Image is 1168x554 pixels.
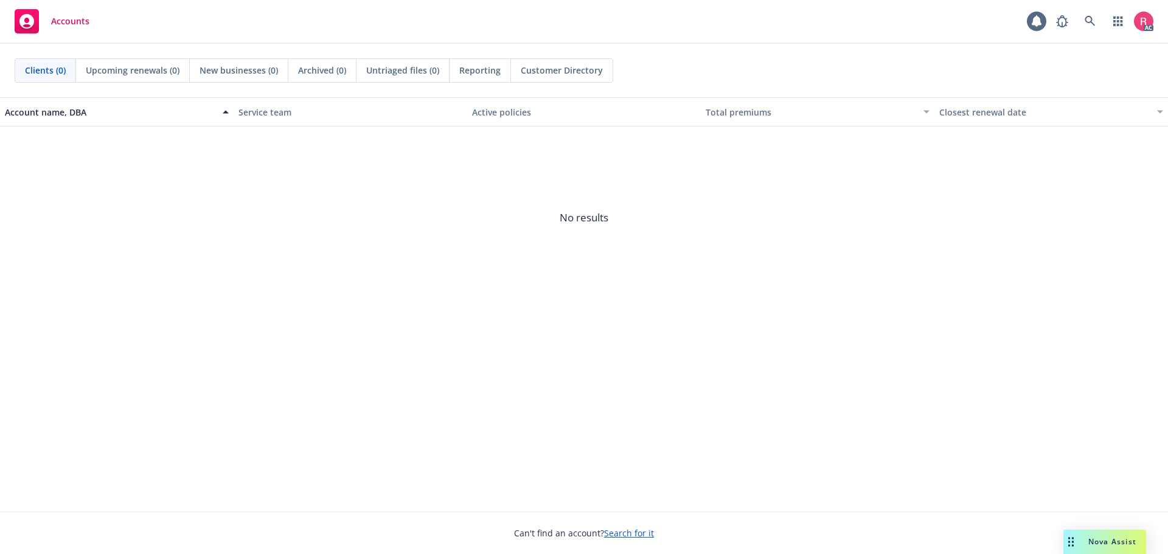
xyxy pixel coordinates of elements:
[234,97,467,126] button: Service team
[1063,530,1146,554] button: Nova Assist
[604,527,654,539] a: Search for it
[706,106,916,119] div: Total premiums
[238,106,462,119] div: Service team
[467,97,701,126] button: Active policies
[1050,9,1074,33] a: Report a Bug
[1078,9,1102,33] a: Search
[25,64,66,77] span: Clients (0)
[459,64,501,77] span: Reporting
[939,106,1150,119] div: Closest renewal date
[1063,530,1079,554] div: Drag to move
[51,16,89,26] span: Accounts
[200,64,278,77] span: New businesses (0)
[5,106,215,119] div: Account name, DBA
[521,64,603,77] span: Customer Directory
[86,64,179,77] span: Upcoming renewals (0)
[472,106,696,119] div: Active policies
[1106,9,1130,33] a: Switch app
[1088,536,1136,547] span: Nova Assist
[701,97,934,126] button: Total premiums
[298,64,346,77] span: Archived (0)
[366,64,439,77] span: Untriaged files (0)
[10,4,94,38] a: Accounts
[514,527,654,539] span: Can't find an account?
[934,97,1168,126] button: Closest renewal date
[1134,12,1153,31] img: photo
